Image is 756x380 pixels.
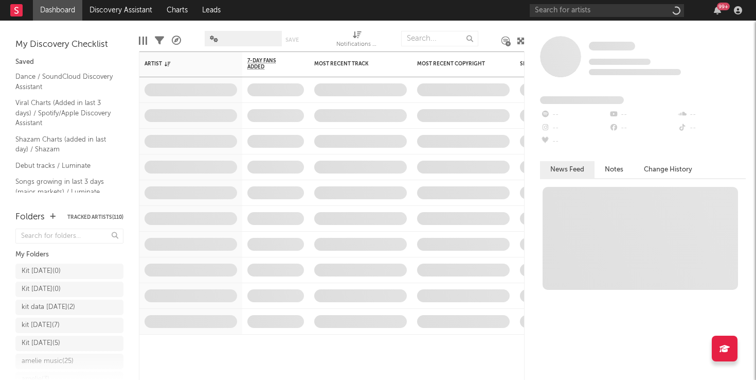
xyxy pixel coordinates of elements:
[67,215,123,220] button: Tracked Artists(110)
[15,318,123,333] a: kit [DATE](7)
[15,134,113,155] a: Shazam Charts (added in last day) / Shazam
[677,108,746,122] div: --
[540,135,608,148] div: --
[155,26,164,56] div: Filters
[15,282,123,297] a: Kit [DATE](0)
[417,61,494,67] div: Most Recent Copyright
[22,283,61,296] div: Kit [DATE] ( 0 )
[15,97,113,129] a: Viral Charts (Added in last 3 days) / Spotify/Apple Discovery Assistant
[717,3,730,10] div: 99 +
[15,300,123,315] a: kit data [DATE](2)
[15,264,123,279] a: Kit [DATE](0)
[285,37,299,43] button: Save
[15,336,123,351] a: Kit [DATE](5)
[608,108,677,122] div: --
[540,122,608,135] div: --
[589,42,635,50] span: Some Artist
[15,71,113,92] a: Dance / SoundCloud Discovery Assistant
[336,26,377,56] div: Notifications (Artist)
[589,41,635,51] a: Some Artist
[595,161,634,178] button: Notes
[15,211,45,223] div: Folders
[530,4,684,17] input: Search for artists
[540,96,624,104] span: Fans Added by Platform
[15,160,113,171] a: Debut tracks / Luminate
[15,229,123,244] input: Search for folders...
[15,39,123,51] div: My Discovery Checklist
[247,58,289,70] span: 7-Day Fans Added
[22,319,60,332] div: kit [DATE] ( 7 )
[15,176,113,197] a: Songs growing in last 3 days (major markets) / Luminate
[15,249,123,261] div: My Folders
[540,108,608,122] div: --
[540,161,595,178] button: News Feed
[22,355,74,368] div: amelie music ( 25 )
[15,56,123,68] div: Saved
[139,26,147,56] div: Edit Columns
[677,122,746,135] div: --
[520,61,597,67] div: Spotify Monthly Listeners
[714,6,721,14] button: 99+
[15,354,123,369] a: amelie music(25)
[608,122,677,135] div: --
[145,61,222,67] div: Artist
[172,26,181,56] div: A&R Pipeline
[589,69,681,75] span: 0 fans last week
[634,161,703,178] button: Change History
[589,59,651,65] span: Tracking Since: [DATE]
[401,31,478,46] input: Search...
[22,337,60,350] div: Kit [DATE] ( 5 )
[314,61,391,67] div: Most Recent Track
[336,39,377,51] div: Notifications (Artist)
[22,301,75,314] div: kit data [DATE] ( 2 )
[22,265,61,278] div: Kit [DATE] ( 0 )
